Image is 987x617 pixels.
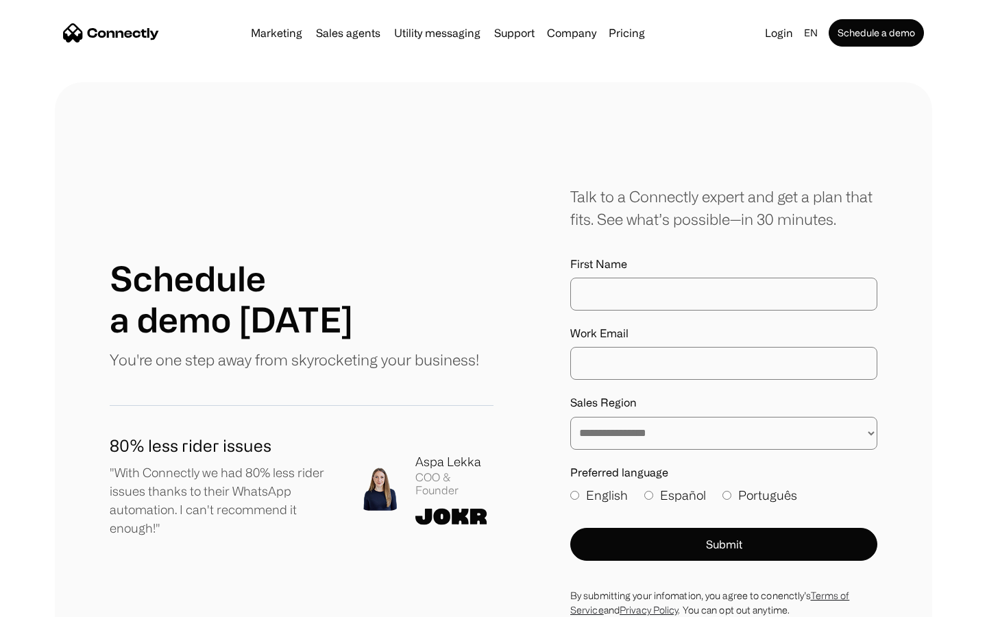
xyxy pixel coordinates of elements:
div: By submitting your infomation, you agree to conenctly’s and . You can opt out anytime. [570,588,877,617]
div: Aspa Lekka [415,452,493,471]
input: Português [722,491,731,500]
p: "With Connectly we had 80% less rider issues thanks to their WhatsApp automation. I can't recomme... [110,463,336,537]
div: COO & Founder [415,471,493,497]
aside: Language selected: English [14,592,82,612]
label: Português [722,486,797,505]
label: Sales Region [570,396,877,409]
h1: 80% less rider issues [110,433,336,458]
label: Preferred language [570,466,877,479]
a: Utility messaging [389,27,486,38]
input: English [570,491,579,500]
div: en [804,23,818,43]
h1: Schedule a demo [DATE] [110,258,353,340]
label: Español [644,486,706,505]
a: Marketing [245,27,308,38]
a: Schedule a demo [829,19,924,47]
a: Terms of Service [570,590,849,615]
a: Pricing [603,27,650,38]
ul: Language list [27,593,82,612]
div: Talk to a Connectly expert and get a plan that fits. See what’s possible—in 30 minutes. [570,185,877,230]
label: English [570,486,628,505]
a: Sales agents [310,27,386,38]
a: Login [759,23,799,43]
a: Privacy Policy [620,605,678,615]
div: Company [547,23,596,43]
label: Work Email [570,327,877,340]
input: Español [644,491,653,500]
p: You're one step away from skyrocketing your business! [110,348,479,371]
a: Support [489,27,540,38]
label: First Name [570,258,877,271]
button: Submit [570,528,877,561]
